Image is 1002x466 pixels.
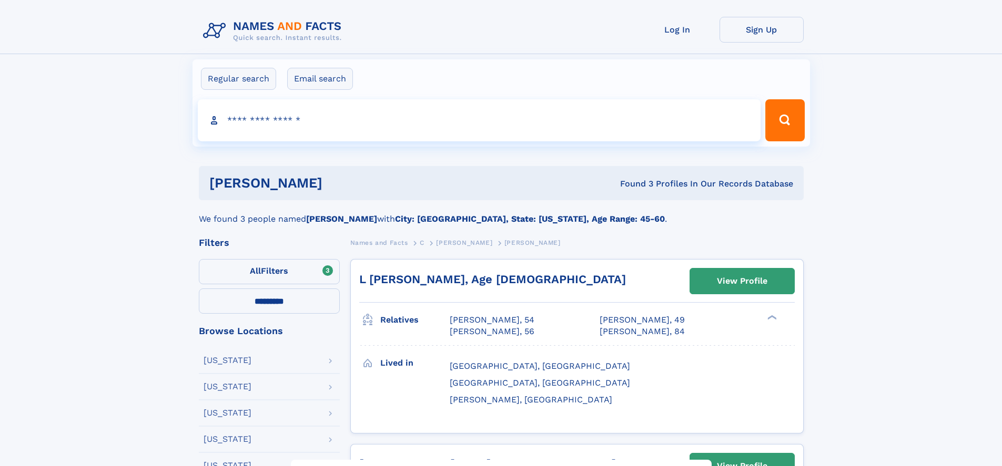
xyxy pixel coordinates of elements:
div: View Profile [717,269,767,293]
a: Names and Facts [350,236,408,249]
h1: [PERSON_NAME] [209,177,471,190]
div: [US_STATE] [204,356,251,365]
div: We found 3 people named with . [199,200,804,225]
label: Filters [199,259,340,284]
a: [PERSON_NAME], 84 [600,326,685,337]
a: [PERSON_NAME], 49 [600,314,685,326]
label: Regular search [201,68,276,90]
div: ❯ [765,314,777,321]
span: [GEOGRAPHIC_DATA], [GEOGRAPHIC_DATA] [450,361,630,371]
div: Found 3 Profiles In Our Records Database [471,178,793,190]
div: [US_STATE] [204,382,251,391]
button: Search Button [765,99,804,141]
span: [PERSON_NAME], [GEOGRAPHIC_DATA] [450,395,612,405]
b: City: [GEOGRAPHIC_DATA], State: [US_STATE], Age Range: 45-60 [395,214,665,224]
span: [PERSON_NAME] [504,239,561,246]
div: Browse Locations [199,326,340,336]
img: Logo Names and Facts [199,17,350,45]
span: C [420,239,424,246]
b: [PERSON_NAME] [306,214,377,224]
a: C [420,236,424,249]
h3: Relatives [380,311,450,329]
a: Log In [635,17,720,43]
div: [US_STATE] [204,409,251,417]
div: Filters [199,238,340,247]
a: Sign Up [720,17,804,43]
span: [GEOGRAPHIC_DATA], [GEOGRAPHIC_DATA] [450,378,630,388]
label: Email search [287,68,353,90]
a: L [PERSON_NAME], Age [DEMOGRAPHIC_DATA] [359,273,626,286]
h3: Lived in [380,354,450,372]
a: [PERSON_NAME], 56 [450,326,534,337]
span: [PERSON_NAME] [436,239,492,246]
a: [PERSON_NAME], 54 [450,314,534,326]
a: [PERSON_NAME] [436,236,492,249]
a: View Profile [690,268,794,294]
div: [US_STATE] [204,435,251,443]
span: All [250,266,261,276]
input: search input [198,99,761,141]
